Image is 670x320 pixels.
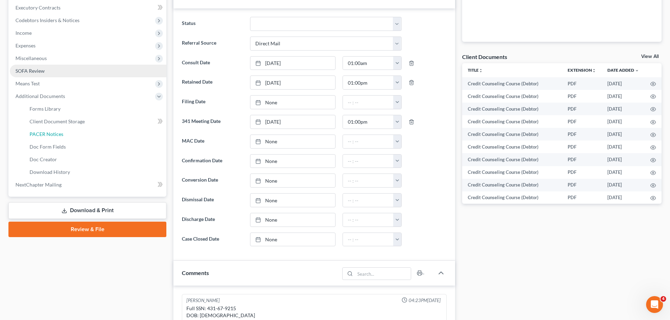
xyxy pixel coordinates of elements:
[602,77,645,90] td: [DATE]
[602,141,645,153] td: [DATE]
[178,76,246,90] label: Retained Date
[15,68,45,74] span: SOFA Review
[343,155,394,168] input: -- : --
[178,193,246,207] label: Dismissal Date
[462,141,562,153] td: Credit Counseling Course (Debtor)
[343,76,394,89] input: -- : --
[602,191,645,204] td: [DATE]
[24,141,166,153] a: Doc Form Fields
[178,213,246,227] label: Discharge Date
[343,194,394,207] input: -- : --
[250,115,335,129] a: [DATE]
[602,153,645,166] td: [DATE]
[178,115,246,129] label: 341 Meeting Date
[562,90,602,103] td: PDF
[15,17,79,23] span: Codebtors Insiders & Notices
[250,174,335,187] a: None
[178,233,246,247] label: Case Closed Date
[178,135,246,149] label: MAC Date
[15,80,40,86] span: Means Test
[462,128,562,141] td: Credit Counseling Course (Debtor)
[602,166,645,179] td: [DATE]
[30,144,66,150] span: Doc Form Fields
[15,182,62,188] span: NextChapter Mailing
[343,115,394,129] input: -- : --
[250,213,335,227] a: None
[24,153,166,166] a: Doc Creator
[8,202,166,219] a: Download & Print
[602,128,645,141] td: [DATE]
[602,115,645,128] td: [DATE]
[462,166,562,179] td: Credit Counseling Course (Debtor)
[562,115,602,128] td: PDF
[568,67,596,73] a: Extensionunfold_more
[250,76,335,89] a: [DATE]
[15,55,47,61] span: Miscellaneous
[462,191,562,204] td: Credit Counseling Course (Debtor)
[409,297,441,304] span: 04:23PM[DATE]
[15,43,36,48] span: Expenses
[15,93,65,99] span: Additional Documents
[24,115,166,128] a: Client Document Storage
[562,153,602,166] td: PDF
[343,96,394,109] input: -- : --
[30,106,60,112] span: Forms Library
[24,103,166,115] a: Forms Library
[462,103,562,115] td: Credit Counseling Course (Debtor)
[250,155,335,168] a: None
[343,233,394,246] input: -- : --
[646,296,663,313] iframe: Intercom live chat
[602,103,645,115] td: [DATE]
[250,233,335,246] a: None
[182,269,209,276] span: Comments
[562,179,602,191] td: PDF
[562,103,602,115] td: PDF
[178,17,246,31] label: Status
[250,135,335,148] a: None
[607,67,639,73] a: Date Added expand_more
[8,222,166,237] a: Review & File
[10,1,166,14] a: Executory Contracts
[479,68,483,73] i: unfold_more
[562,128,602,141] td: PDF
[30,169,70,175] span: Download History
[343,174,394,187] input: -- : --
[562,191,602,204] td: PDF
[30,118,85,124] span: Client Document Storage
[250,96,335,109] a: None
[562,141,602,153] td: PDF
[462,115,562,128] td: Credit Counseling Course (Debtor)
[661,296,666,302] span: 4
[15,30,32,36] span: Income
[562,77,602,90] td: PDF
[641,54,659,59] a: View All
[250,194,335,207] a: None
[250,57,335,70] a: [DATE]
[592,68,596,73] i: unfold_more
[462,90,562,103] td: Credit Counseling Course (Debtor)
[10,65,166,77] a: SOFA Review
[462,153,562,166] td: Credit Counseling Course (Debtor)
[186,305,442,319] div: Full SSN: 431-67-9215 DOB: [DEMOGRAPHIC_DATA]
[343,135,394,148] input: -- : --
[178,154,246,168] label: Confirmation Date
[178,56,246,70] label: Consult Date
[30,156,57,162] span: Doc Creator
[602,179,645,191] td: [DATE]
[186,297,220,304] div: [PERSON_NAME]
[602,90,645,103] td: [DATE]
[355,268,411,280] input: Search...
[10,178,166,191] a: NextChapter Mailing
[178,95,246,109] label: Filing Date
[178,37,246,51] label: Referral Source
[343,213,394,227] input: -- : --
[343,57,394,70] input: -- : --
[468,67,483,73] a: Titleunfold_more
[462,179,562,191] td: Credit Counseling Course (Debtor)
[562,166,602,179] td: PDF
[24,128,166,141] a: PACER Notices
[15,5,60,11] span: Executory Contracts
[178,174,246,188] label: Conversion Date
[24,166,166,178] a: Download History
[462,53,507,60] div: Client Documents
